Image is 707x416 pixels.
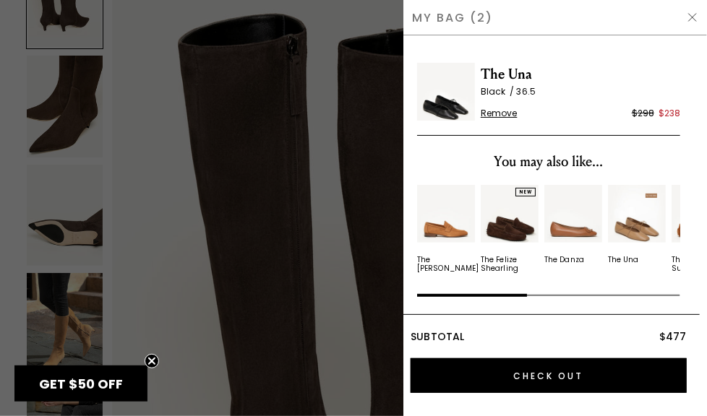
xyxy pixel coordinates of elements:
img: v_11953_01_Main_New_TheSacca_Luggage_Suede_290x387_crop_center.jpg [417,185,475,243]
img: Hide Drawer [687,12,698,23]
span: Subtotal [411,329,465,344]
a: NEWThe Felize Shearling [481,185,539,273]
div: GET $50 OFFClose teaser [14,365,147,402]
a: The One tagThe Una [608,185,666,264]
div: You may also like... [417,150,680,173]
span: $477 [659,329,687,344]
span: The Una [481,63,680,86]
div: $298 [632,106,654,121]
div: The Danza [544,256,584,264]
span: Remove [481,108,518,119]
div: The [PERSON_NAME] [417,256,479,273]
img: v_11357_01_Main_New_TheDanza_Tan_290x387_crop_center.jpg [544,185,602,243]
img: The One tag [646,194,657,198]
img: 7263728926779_02_Hover_New_TheUna_LightTan_Nappa_290x387_crop_center.jpg [608,185,666,243]
span: GET $50 OFF [39,375,123,393]
div: The Felize Shearling [481,256,539,273]
img: v_12460_02_Hover_New_TheFelizeSharling_Chocolate_Suede_290x387_crop_center.jpg [481,185,539,243]
img: The Una [417,63,475,121]
a: The [PERSON_NAME] [417,185,475,273]
div: The Una [608,256,639,264]
input: Check Out [411,358,687,393]
div: 1 / 10 [417,185,475,273]
span: 36.5 [517,85,536,97]
div: NEW [515,188,536,196]
button: Close teaser [145,354,159,368]
a: The Danza [544,185,602,264]
span: Black [481,85,517,97]
div: $238 [659,106,680,121]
